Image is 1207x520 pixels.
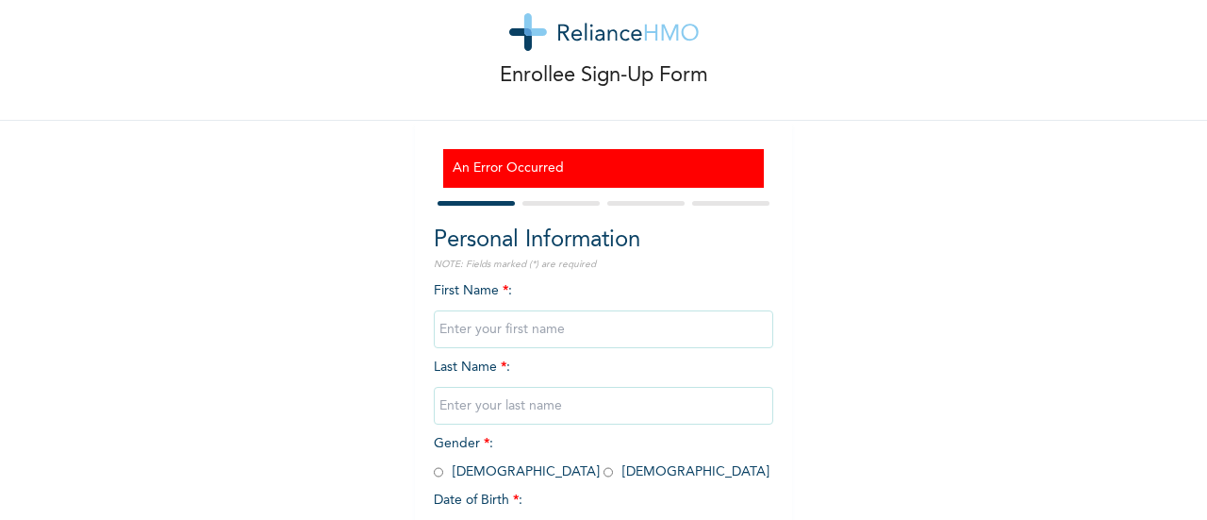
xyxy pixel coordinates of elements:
p: NOTE: Fields marked (*) are required [434,258,773,272]
input: Enter your last name [434,387,773,425]
span: Gender : [DEMOGRAPHIC_DATA] [DEMOGRAPHIC_DATA] [434,437,769,478]
p: Enrollee Sign-Up Form [500,60,708,92]
img: logo [509,13,699,51]
h2: Personal Information [434,224,773,258]
input: Enter your first name [434,310,773,348]
span: First Name : [434,284,773,336]
span: Date of Birth : [434,491,522,511]
span: Last Name : [434,361,773,412]
h3: An Error Occurred [453,159,754,178]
